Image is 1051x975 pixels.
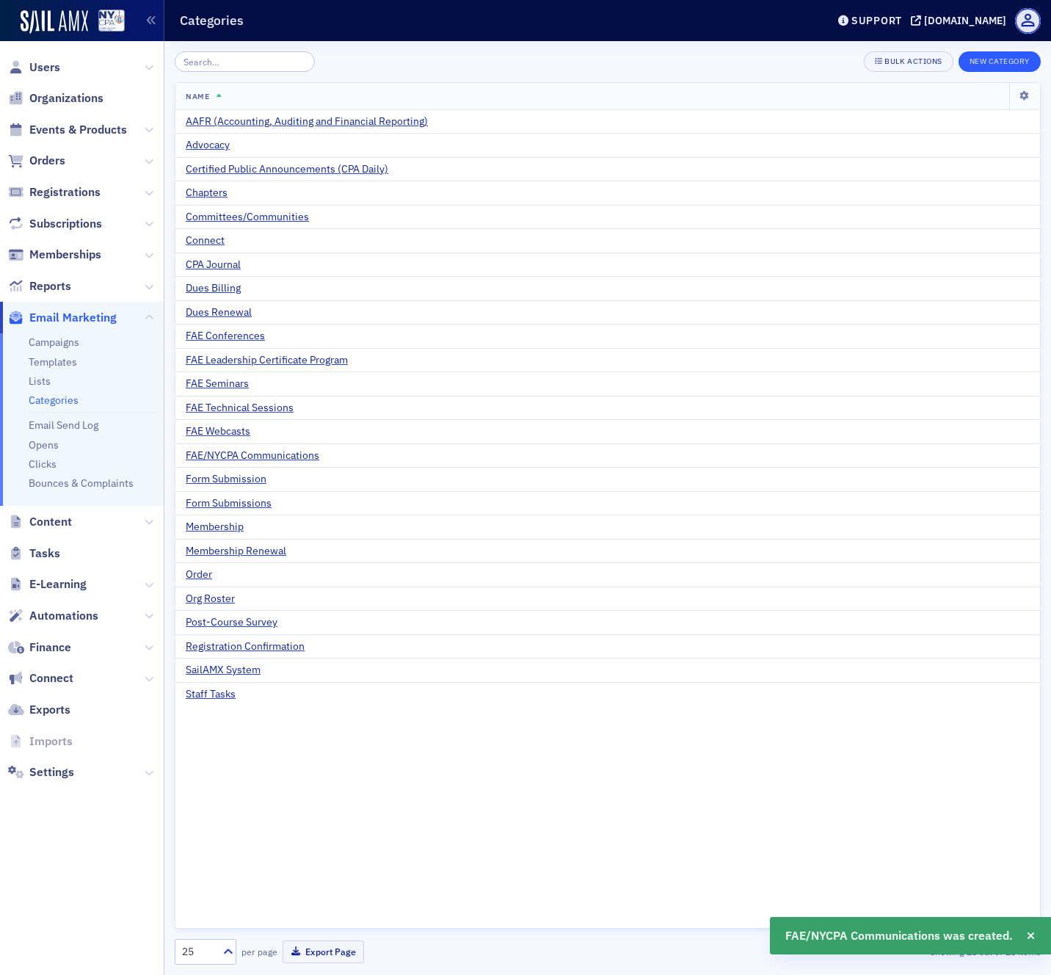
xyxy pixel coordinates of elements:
[8,153,65,169] a: Orders
[186,616,277,629] span: Post-Course Survey
[186,449,319,463] span: FAE/NYCPA Communications
[8,184,101,200] a: Registrations
[29,278,71,294] span: Reports
[186,306,252,319] span: Dues Renewal
[8,514,72,530] a: Content
[1015,8,1041,34] span: Profile
[763,945,1041,958] div: Showing out of items
[29,457,57,471] a: Clicks
[29,216,102,232] span: Subscriptions
[29,670,73,686] span: Connect
[29,438,59,452] a: Opens
[186,402,294,415] span: FAE Technical Sessions
[29,122,127,138] span: Events & Products
[29,355,77,369] a: Templates
[29,576,87,592] span: E-Learning
[785,927,1013,945] span: FAE/NYCPA Communications was created.
[8,90,103,106] a: Organizations
[29,374,51,388] a: Lists
[884,57,942,65] div: Bulk Actions
[8,608,98,624] a: Automations
[98,10,125,32] img: SailAMX
[8,59,60,76] a: Users
[186,473,266,486] span: Form Submission
[186,497,272,510] span: Form Submissions
[175,51,315,72] input: Search…
[283,940,364,963] button: Export Page
[186,258,241,272] span: CPA Journal
[29,310,117,326] span: Email Marketing
[29,546,60,562] span: Tasks
[29,639,71,656] span: Finance
[29,247,101,263] span: Memberships
[29,702,70,718] span: Exports
[8,247,101,263] a: Memberships
[924,14,1006,27] div: [DOMAIN_NAME]
[241,945,277,958] label: per page
[186,282,241,295] span: Dues Billing
[88,10,125,35] a: View Homepage
[186,91,209,101] span: Name
[29,608,98,624] span: Automations
[959,51,1041,72] button: New Category
[8,639,71,656] a: Finance
[186,664,261,677] span: SailAMX System
[186,592,235,606] span: Org Roster
[8,576,87,592] a: E-Learning
[8,764,74,780] a: Settings
[186,425,250,438] span: FAE Webcasts
[29,59,60,76] span: Users
[29,733,73,750] span: Imports
[186,545,286,558] span: Membership Renewal
[8,122,127,138] a: Events & Products
[186,139,230,152] span: Advocacy
[8,546,60,562] a: Tasks
[8,670,73,686] a: Connect
[186,115,428,128] span: AAFR (Accounting, Auditing and Financial Reporting)
[186,354,348,367] span: FAE Leadership Certificate Program
[8,216,102,232] a: Subscriptions
[8,310,117,326] a: Email Marketing
[29,764,74,780] span: Settings
[29,90,103,106] span: Organizations
[8,702,70,718] a: Exports
[186,521,244,534] span: Membership
[180,12,244,29] h1: Categories
[911,15,1011,26] button: [DOMAIN_NAME]
[29,476,134,490] a: Bounces & Complaints
[186,330,265,343] span: FAE Conferences
[959,54,1041,67] a: New Category
[186,377,249,391] span: FAE Seminars
[186,211,309,224] span: Committees/Communities
[864,51,953,72] button: Bulk Actions
[186,688,236,701] span: Staff Tasks
[8,278,71,294] a: Reports
[186,163,388,176] span: Certified Public Announcements (CPA Daily)
[29,418,98,432] a: Email Send Log
[186,186,228,200] span: Chapters
[851,14,902,27] div: Support
[29,394,79,407] a: Categories
[29,336,79,349] a: Campaigns
[186,640,305,653] span: Registration Confirmation
[29,184,101,200] span: Registrations
[21,10,88,34] img: SailAMX
[29,514,72,530] span: Content
[8,733,73,750] a: Imports
[186,568,212,581] span: Order
[29,153,65,169] span: Orders
[182,944,214,960] div: 25
[186,234,225,247] span: Connect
